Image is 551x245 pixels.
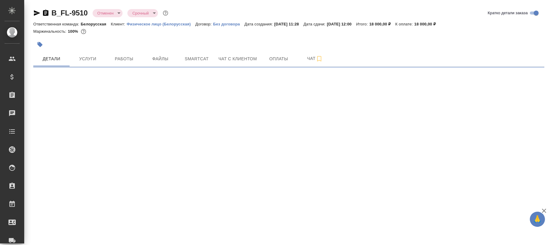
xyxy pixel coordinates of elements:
[414,22,440,26] p: 18 000,00 ₽
[300,55,330,62] span: Чат
[488,10,528,16] span: Кратко детали заказа
[218,55,257,63] span: Чат с клиентом
[33,38,47,51] button: Добавить тэг
[395,22,414,26] p: К оплате:
[264,55,293,63] span: Оплаты
[93,9,123,17] div: Отменен
[213,21,244,26] a: Без договора
[532,213,543,226] span: 🙏
[68,29,80,34] p: 100%
[182,55,211,63] span: Smartcat
[162,9,169,17] button: Доп статусы указывают на важность/срочность заказа
[81,22,111,26] p: Белорусская
[110,55,139,63] span: Работы
[327,22,356,26] p: [DATE] 12:00
[126,22,195,26] p: Физическое лицо (Белорусская)
[33,9,41,17] button: Скопировать ссылку для ЯМессенджера
[274,22,303,26] p: [DATE] 11:28
[126,21,195,26] a: Физическое лицо (Белорусская)
[73,55,102,63] span: Услуги
[33,29,68,34] p: Маржинальность:
[96,11,116,16] button: Отменен
[244,22,274,26] p: Дата создания:
[146,55,175,63] span: Файлы
[42,9,49,17] button: Скопировать ссылку
[130,11,150,16] button: Срочный
[316,55,323,62] svg: Подписаться
[303,22,327,26] p: Дата сдачи:
[369,22,395,26] p: 18 000,00 ₽
[51,9,88,17] a: B_FL-9510
[530,212,545,227] button: 🙏
[37,55,66,63] span: Детали
[33,22,81,26] p: Ответственная команда:
[80,28,87,35] button: 0.00 RUB;
[111,22,126,26] p: Клиент:
[195,22,213,26] p: Договор:
[127,9,158,17] div: Отменен
[356,22,369,26] p: Итого:
[213,22,244,26] p: Без договора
